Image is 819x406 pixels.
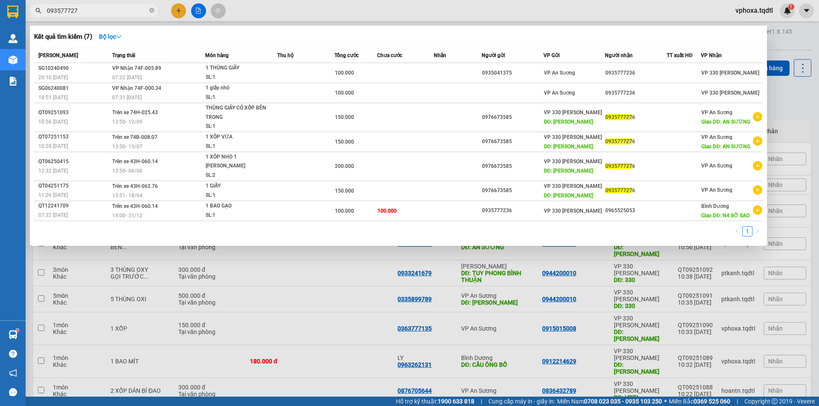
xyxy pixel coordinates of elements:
span: 13:50 - 06/06 [112,168,142,174]
span: plus-circle [753,185,762,195]
span: VP 330 [PERSON_NAME] [701,70,759,76]
div: 1 THÙNG GIẤY [206,63,270,73]
span: Người gửi [482,52,505,58]
span: 093577727 [605,138,632,144]
span: Trên xe 74B-008.07 [112,134,157,140]
span: message [9,388,17,396]
img: warehouse-icon [9,34,17,43]
button: right [752,226,763,236]
span: close-circle [149,8,154,13]
span: 07:31 [DATE] [112,95,142,101]
span: Bình Dương [701,203,729,209]
span: VP Nhận [701,52,722,58]
span: Người nhận [605,52,633,58]
sup: 1 [16,329,19,331]
img: logo-vxr [7,6,18,18]
span: 12:32 [DATE] [38,168,68,174]
span: TT xuất HĐ [667,52,693,58]
div: 0976673585 [482,113,543,122]
span: VP 330 [PERSON_NAME] [544,183,602,189]
span: 150.000 [335,114,354,120]
span: Giao DĐ: N4 SỞ SAO [701,213,749,219]
span: down [116,34,122,40]
span: Trên xe 43H-060.14 [112,158,158,164]
div: QT04251175 [38,181,110,190]
span: VP An Sương [544,70,575,76]
span: Trên xe 43H-060.14 [112,203,158,209]
span: Trạng thái [112,52,135,58]
span: Giao DĐ: AN SƯƠNG [701,119,750,125]
span: plus-circle [753,136,762,146]
button: left [732,226,742,236]
span: 07:22 [DATE] [112,75,142,81]
span: [PERSON_NAME] [38,52,78,58]
input: Tìm tên, số ĐT hoặc mã đơn [47,6,148,15]
div: 6 [605,113,666,122]
div: 0935777236 [605,89,666,98]
div: SL: 2 [206,171,270,180]
span: VP 330 [PERSON_NAME] [544,109,602,115]
span: 100.000 [378,208,397,214]
span: 13:50 - 15/07 [112,144,142,150]
span: Trên xe 43H-062.76 [112,183,158,189]
span: VP 330 [PERSON_NAME] [544,134,602,140]
div: 6 [605,186,666,195]
span: VP 330 [PERSON_NAME] [701,90,759,96]
span: 093577727 [605,163,632,169]
div: SL: 1 [206,191,270,200]
div: SL: 1 [206,211,270,220]
span: 200.000 [335,163,354,169]
li: Next Page [752,226,763,236]
div: QT06250415 [38,157,110,166]
span: VP Nhận 74F-005.89 [112,65,161,71]
div: SL: 1 [206,142,270,151]
span: 100.000 [335,208,354,214]
span: DĐ: [PERSON_NAME] [544,144,593,150]
div: SL: 1 [206,122,270,131]
span: DĐ: [PERSON_NAME] [544,193,593,199]
span: VP An Sương [701,134,732,140]
div: 1 GIẤY [206,181,270,191]
span: question-circle [9,350,17,358]
span: VP Nhận 74F-000.34 [112,85,161,91]
span: 150.000 [335,188,354,194]
span: VP 330 [PERSON_NAME] [544,158,602,164]
div: 1 XÔP VỪA [206,132,270,142]
div: 1 giấy nhỏ [206,84,270,93]
h3: Kết quả tìm kiếm ( 7 ) [34,32,92,41]
div: 0976673585 [482,137,543,146]
span: VP Gửi [543,52,560,58]
span: 07:32 [DATE] [38,212,68,218]
div: 6 [605,162,666,171]
button: Bộ lọcdown [92,30,129,43]
span: notification [9,369,17,377]
span: 13:50 - 12/09 [112,119,142,125]
span: Trên xe 74H-025.43 [112,109,158,115]
div: SL: 1 [206,93,270,102]
div: 0965525053 [605,206,666,215]
img: warehouse-icon [9,330,17,339]
span: 10:28 [DATE] [38,143,68,149]
img: warehouse-icon [9,55,17,64]
span: 18:51 [DATE] [38,95,68,101]
span: VP An Sương [701,163,732,169]
div: 0935777236 [482,206,543,215]
span: VP An Sương [701,109,732,115]
span: 093577727 [605,114,632,120]
div: 0976673585 [482,162,543,171]
span: Nhãn [434,52,446,58]
span: 13:51 - 18/04 [112,193,142,199]
li: 1 [742,226,752,236]
div: SG06240081 [38,84,110,93]
span: 11:26 [DATE] [38,192,68,198]
span: right [755,228,760,233]
span: close-circle [149,7,154,15]
div: QT07251153 [38,132,110,141]
img: solution-icon [9,77,17,86]
div: SL: 1 [206,73,270,82]
span: Tổng cước [334,52,359,58]
div: 0935777236 [605,69,666,78]
span: left [735,228,740,233]
span: Món hàng [205,52,229,58]
span: 150.000 [335,139,354,145]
